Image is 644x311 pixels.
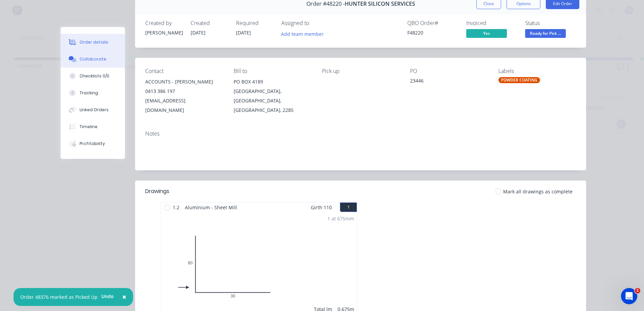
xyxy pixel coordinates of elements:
[234,77,311,115] div: PO BOX 4189[GEOGRAPHIC_DATA], [GEOGRAPHIC_DATA], [GEOGRAPHIC_DATA], 2285
[466,20,517,26] div: Invoiced
[503,188,573,195] span: Mark all drawings as complete
[145,77,223,115] div: ACCOUNTS - [PERSON_NAME]0413 386 197[EMAIL_ADDRESS][DOMAIN_NAME]
[191,20,228,26] div: Created
[498,68,576,74] div: Labels
[20,293,98,301] div: Order 48376 marked as Picked Up
[61,85,125,101] button: Tracking
[80,56,106,62] div: Collaborate
[145,130,576,137] div: Notes
[525,29,566,39] button: Ready for Pick ...
[236,20,273,26] div: Required
[80,107,109,113] div: Linked Orders
[407,20,458,26] div: QBO Order #
[61,51,125,68] button: Collaborate
[234,68,311,74] div: Bill to
[311,202,332,212] span: Girth 110
[278,29,327,38] button: Add team member
[80,90,98,96] div: Tracking
[322,68,400,74] div: Pick up
[182,202,240,212] span: Aluminium - Sheet Mill
[327,215,354,222] div: 1 at 675mm
[145,68,223,74] div: Contact
[80,39,108,45] div: Order details
[61,68,125,85] button: Checklists 0/0
[145,187,169,195] div: Drawings
[80,73,109,79] div: Checklists 0/0
[236,29,251,36] span: [DATE]
[410,77,488,87] div: 23446
[410,68,488,74] div: PO
[281,20,349,26] div: Assigned to
[145,20,183,26] div: Created by
[145,77,223,87] div: ACCOUNTS - [PERSON_NAME]
[306,1,345,7] span: Order #48220 -
[61,34,125,51] button: Order details
[340,202,357,212] button: 1
[122,292,126,302] span: ×
[145,29,183,36] div: [PERSON_NAME]
[345,1,415,7] span: HUNTER SILICON SERVICES
[145,96,223,115] div: [EMAIL_ADDRESS][DOMAIN_NAME]
[191,29,206,36] span: [DATE]
[145,87,223,96] div: 0413 386 197
[61,118,125,135] button: Timeline
[621,288,637,304] iframe: Intercom live chat
[80,141,105,147] div: Profitability
[498,77,540,83] div: POWDER COATING
[281,29,327,38] button: Add team member
[80,124,98,130] div: Timeline
[635,288,640,293] span: 1
[61,135,125,152] button: Profitability
[234,77,311,87] div: PO BOX 4189
[98,291,117,302] button: Undo
[115,289,133,305] button: Close
[407,29,458,36] div: F48220
[170,202,182,212] span: 1.2
[466,29,507,38] span: Yes
[234,87,311,115] div: [GEOGRAPHIC_DATA], [GEOGRAPHIC_DATA], [GEOGRAPHIC_DATA], 2285
[525,29,566,38] span: Ready for Pick ...
[525,20,576,26] div: Status
[61,101,125,118] button: Linked Orders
